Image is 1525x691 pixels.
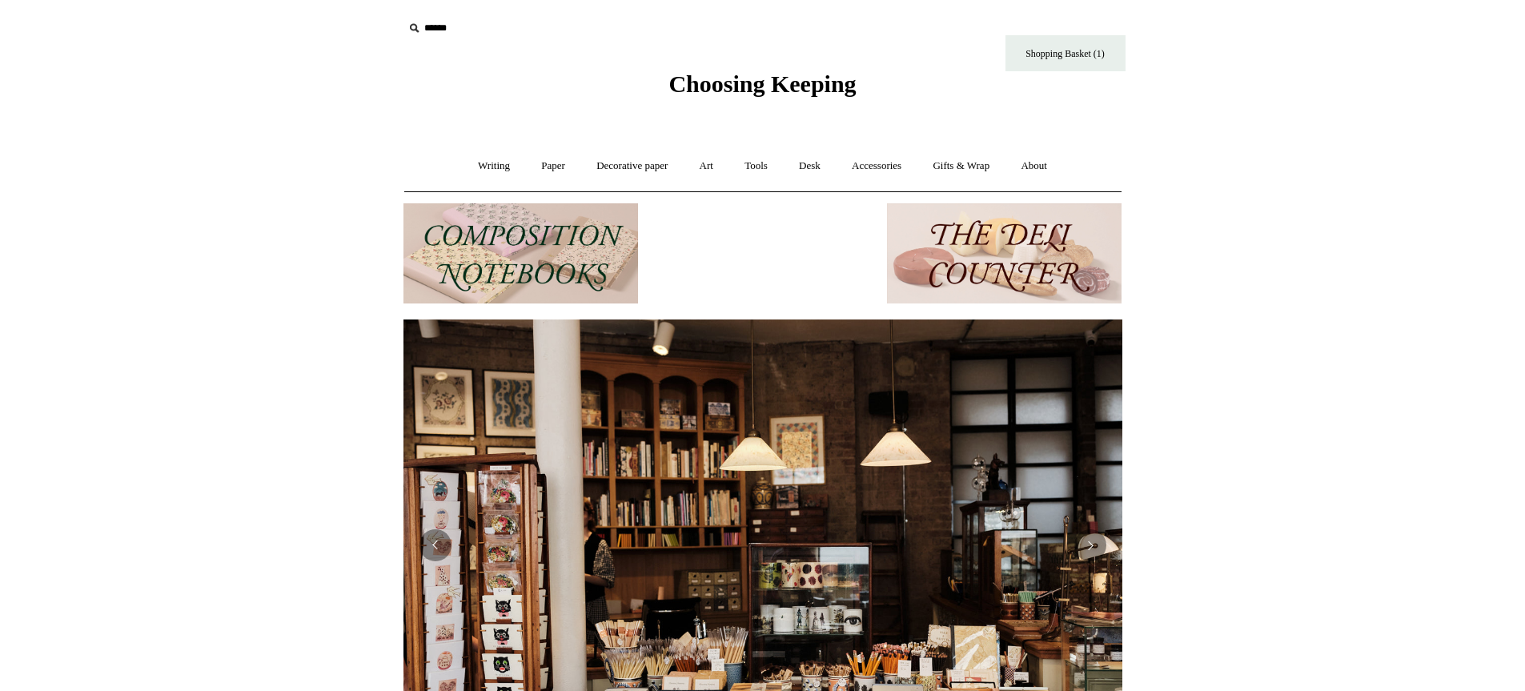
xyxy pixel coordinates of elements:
img: The Deli Counter [887,203,1122,303]
img: 202302 Composition ledgers.jpg__PID:69722ee6-fa44-49dd-a067-31375e5d54ec [403,203,638,303]
a: Decorative paper [582,145,682,187]
img: New.jpg__PID:f73bdf93-380a-4a35-bcfe-7823039498e1 [645,203,880,303]
a: Art [685,145,728,187]
a: Tools [730,145,782,187]
a: Paper [527,145,580,187]
span: Choosing Keeping [668,70,856,97]
a: Choosing Keeping [668,83,856,94]
a: Desk [785,145,835,187]
a: Writing [464,145,524,187]
a: Accessories [837,145,916,187]
a: Gifts & Wrap [918,145,1004,187]
button: Previous [419,529,451,561]
a: About [1006,145,1061,187]
button: Next [1074,529,1106,561]
a: Shopping Basket (1) [1005,35,1126,71]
